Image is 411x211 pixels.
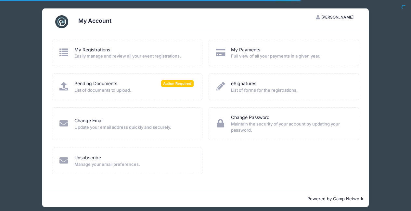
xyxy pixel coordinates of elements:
[74,53,194,59] span: Easily manage and review all your event registrations.
[74,87,194,94] span: List of documents to upload.
[231,53,350,59] span: Full view of all your payments in a given year.
[74,161,194,168] span: Manage your email preferences.
[231,114,270,121] a: Change Password
[231,80,256,87] a: eSignatures
[231,87,350,94] span: List of forms for the registrations.
[321,15,353,20] span: [PERSON_NAME]
[231,46,260,53] a: My Payments
[74,124,194,131] span: Update your email address quickly and securely.
[55,15,68,28] img: CampNetwork
[231,121,350,134] span: Maintain the security of your account by updating your password.
[74,117,103,124] a: Change Email
[311,12,359,23] button: [PERSON_NAME]
[74,46,110,53] a: My Registrations
[74,80,117,87] a: Pending Documents
[161,80,194,86] span: Action Required
[78,17,111,24] h3: My Account
[48,196,364,202] p: Powered by Camp Network
[74,154,101,161] a: Unsubscribe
